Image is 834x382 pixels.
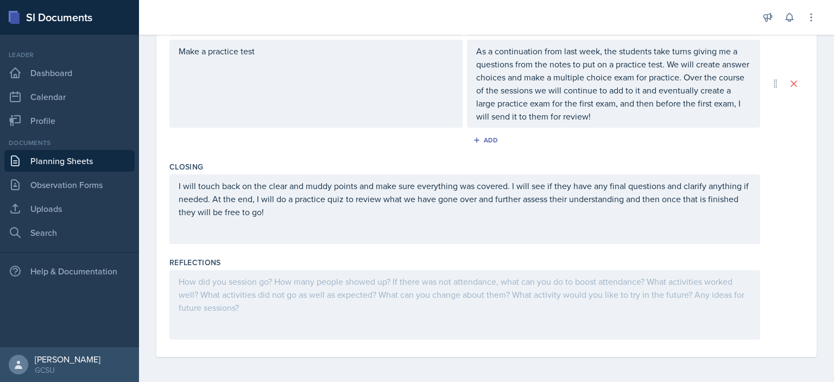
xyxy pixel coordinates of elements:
p: I will touch back on the clear and muddy points and make sure everything was covered. I will see ... [179,179,751,218]
a: Planning Sheets [4,150,135,172]
div: GCSU [35,365,100,375]
div: Help & Documentation [4,260,135,282]
a: Search [4,222,135,243]
a: Observation Forms [4,174,135,196]
a: Profile [4,110,135,131]
a: Calendar [4,86,135,108]
a: Dashboard [4,62,135,84]
button: Add [469,132,504,148]
p: Make a practice test [179,45,453,58]
div: Leader [4,50,135,60]
label: Reflections [169,257,221,268]
a: Uploads [4,198,135,220]
div: [PERSON_NAME] [35,354,100,365]
div: Documents [4,138,135,148]
p: As a continuation from last week, the students take turns giving me a questions from the notes to... [476,45,751,123]
label: Closing [169,161,203,172]
div: Add [475,136,498,145]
